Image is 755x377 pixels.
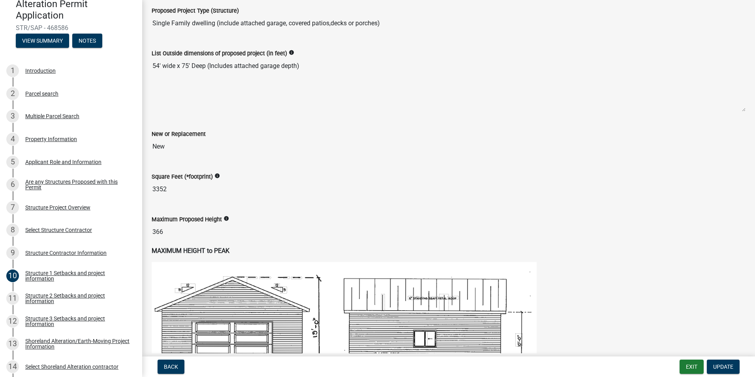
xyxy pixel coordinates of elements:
span: Back [164,364,178,370]
div: Structure 3 Setbacks and project information [25,316,130,327]
div: 1 [6,64,19,77]
div: 13 [6,337,19,350]
div: 3 [6,110,19,123]
button: Notes [72,34,102,48]
div: 6 [6,178,19,191]
label: Proposed Project Type (Structure) [152,8,239,14]
label: List Outside dimensions of proposed project (in feet) [152,51,287,57]
div: Introduction [25,68,56,74]
div: Applicant Role and Information [25,159,101,165]
div: Parcel search [25,91,58,96]
div: Property Information [25,136,77,142]
span: STR/SAP - 468586 [16,24,126,32]
div: 14 [6,360,19,373]
div: 9 [6,247,19,259]
div: 12 [6,315,19,328]
div: 5 [6,156,19,168]
button: View Summary [16,34,69,48]
img: image_42e23c4b-ffdd-47ad-946e-070c62857ad5.png [152,262,537,375]
div: Structure Project Overview [25,205,90,210]
strong: MAXIMUM HEIGHT to PEAK [152,247,229,254]
i: info [214,173,220,179]
div: Multiple Parcel Search [25,113,79,119]
div: 4 [6,133,19,145]
wm-modal-confirm: Notes [72,38,102,45]
div: Structure Contractor Information [25,250,107,256]
label: New or Replacement [152,132,206,137]
wm-modal-confirm: Summary [16,38,69,45]
div: 11 [6,292,19,305]
label: Square Feet (*footprint) [152,174,213,180]
button: Exit [680,360,704,374]
div: Select Structure Contractor [25,227,92,233]
button: Update [707,360,740,374]
div: 8 [6,224,19,236]
div: Shoreland Alteration/Earth-Moving Project Information [25,338,130,349]
div: Select Shoreland Alteration contractor [25,364,118,369]
div: 10 [6,270,19,282]
div: Structure 2 Setbacks and project information [25,293,130,304]
div: Are any Structures Proposed with this Permit [25,179,130,190]
button: Back [158,360,184,374]
div: Structure 1 Setbacks and project information [25,270,130,281]
i: info [223,216,229,221]
textarea: 54' wide x 75' Deep (Includes attached garage depth) [152,58,746,112]
span: Update [713,364,733,370]
div: 2 [6,87,19,100]
i: info [289,50,294,55]
label: Maximum Proposed Height [152,217,222,222]
div: 7 [6,201,19,214]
